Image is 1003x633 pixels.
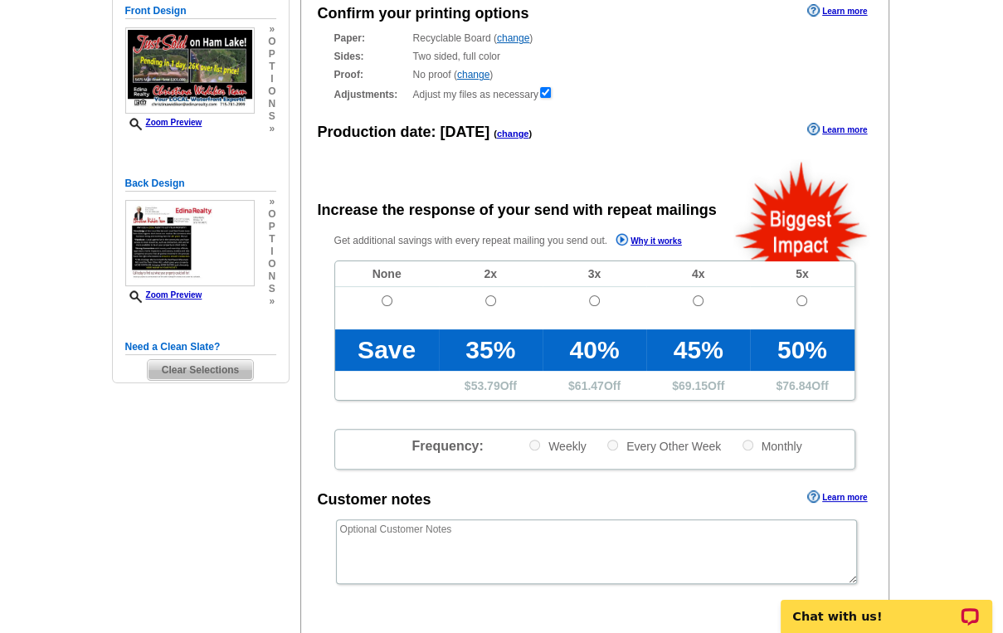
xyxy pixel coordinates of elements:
[268,196,275,208] span: »
[268,123,275,135] span: »
[334,31,408,46] strong: Paper:
[334,31,855,46] div: Recyclable Board ( )
[497,32,529,44] a: change
[733,159,870,261] img: biggestImpact.png
[334,85,855,102] div: Adjust my files as necessary
[318,2,529,25] div: Confirm your printing options
[807,123,867,136] a: Learn more
[646,261,750,287] td: 4x
[471,379,500,392] span: 53.79
[334,87,408,102] strong: Adjustments:
[318,199,717,222] div: Increase the response of your send with repeat mailings
[268,36,275,48] span: o
[529,440,540,450] input: Weekly
[646,371,750,400] td: $ Off
[268,283,275,295] span: s
[318,489,431,511] div: Customer notes
[268,221,275,233] span: p
[543,329,646,371] td: 40%
[268,73,275,85] span: i
[268,208,275,221] span: o
[125,118,202,127] a: Zoom Preview
[543,261,646,287] td: 3x
[439,371,543,400] td: $ Off
[268,61,275,73] span: t
[335,329,439,371] td: Save
[750,329,854,371] td: 50%
[741,438,802,454] label: Monthly
[268,258,275,270] span: o
[268,98,275,110] span: n
[268,246,275,258] span: i
[750,371,854,400] td: $ Off
[318,121,533,144] div: Production date:
[743,440,753,450] input: Monthly
[334,49,855,64] div: Two sided, full color
[148,360,253,380] span: Clear Selections
[646,329,750,371] td: 45%
[268,233,275,246] span: t
[543,371,646,400] td: $ Off
[616,233,682,251] a: Why it works
[606,438,721,454] label: Every Other Week
[439,261,543,287] td: 2x
[750,261,854,287] td: 5x
[807,4,867,17] a: Learn more
[497,129,529,139] a: change
[807,490,867,504] a: Learn more
[125,27,255,114] img: small-thumb.jpg
[411,439,483,453] span: Frequency:
[268,110,275,123] span: s
[268,295,275,308] span: »
[334,231,718,251] p: Get additional savings with every repeat mailing you send out.
[125,3,276,19] h5: Front Design
[679,379,708,392] span: 69.15
[334,67,855,82] div: No proof ( )
[494,129,532,139] span: ( )
[335,261,439,287] td: None
[268,23,275,36] span: »
[125,290,202,299] a: Zoom Preview
[334,67,408,82] strong: Proof:
[607,440,618,450] input: Every Other Week
[441,124,490,140] span: [DATE]
[125,200,255,286] img: small-thumb.jpg
[125,339,276,355] h5: Need a Clean Slate?
[268,48,275,61] span: p
[528,438,587,454] label: Weekly
[125,176,276,192] h5: Back Design
[268,85,275,98] span: o
[575,379,604,392] span: 61.47
[782,379,811,392] span: 76.84
[457,69,489,80] a: change
[439,329,543,371] td: 35%
[268,270,275,283] span: n
[334,49,408,64] strong: Sides:
[770,581,1003,633] iframe: LiveChat chat widget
